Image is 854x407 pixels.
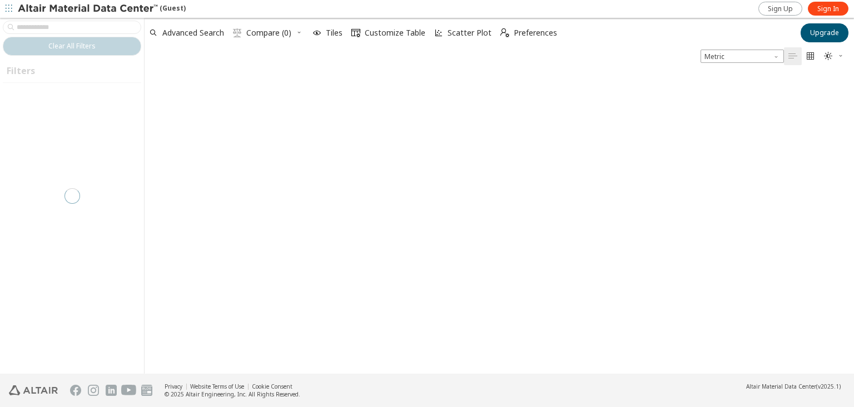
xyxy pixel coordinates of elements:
a: Cookie Consent [252,383,292,390]
span: Sign Up [768,4,793,13]
button: Table View [784,47,802,65]
a: Privacy [165,383,182,390]
a: Sign Up [758,2,802,16]
i:  [788,52,797,61]
button: Upgrade [801,23,848,42]
button: Tile View [802,47,820,65]
button: Theme [820,47,848,65]
div: Unit System [701,50,784,63]
i:  [806,52,815,61]
a: Sign In [808,2,848,16]
div: (Guest) [18,3,186,14]
span: Customize Table [365,29,425,37]
span: Upgrade [810,28,839,37]
a: Website Terms of Use [190,383,244,390]
span: Altair Material Data Center [746,383,816,390]
img: Altair Material Data Center [18,3,160,14]
i:  [824,52,833,61]
i:  [351,28,360,37]
span: Metric [701,50,784,63]
i:  [233,28,242,37]
span: Advanced Search [162,29,224,37]
span: Compare (0) [246,29,291,37]
span: Tiles [326,29,342,37]
span: Scatter Plot [448,29,491,37]
span: Sign In [817,4,839,13]
div: (v2025.1) [746,383,841,390]
img: Altair Engineering [9,385,58,395]
span: Preferences [514,29,557,37]
i:  [500,28,509,37]
div: © 2025 Altair Engineering, Inc. All Rights Reserved. [165,390,300,398]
